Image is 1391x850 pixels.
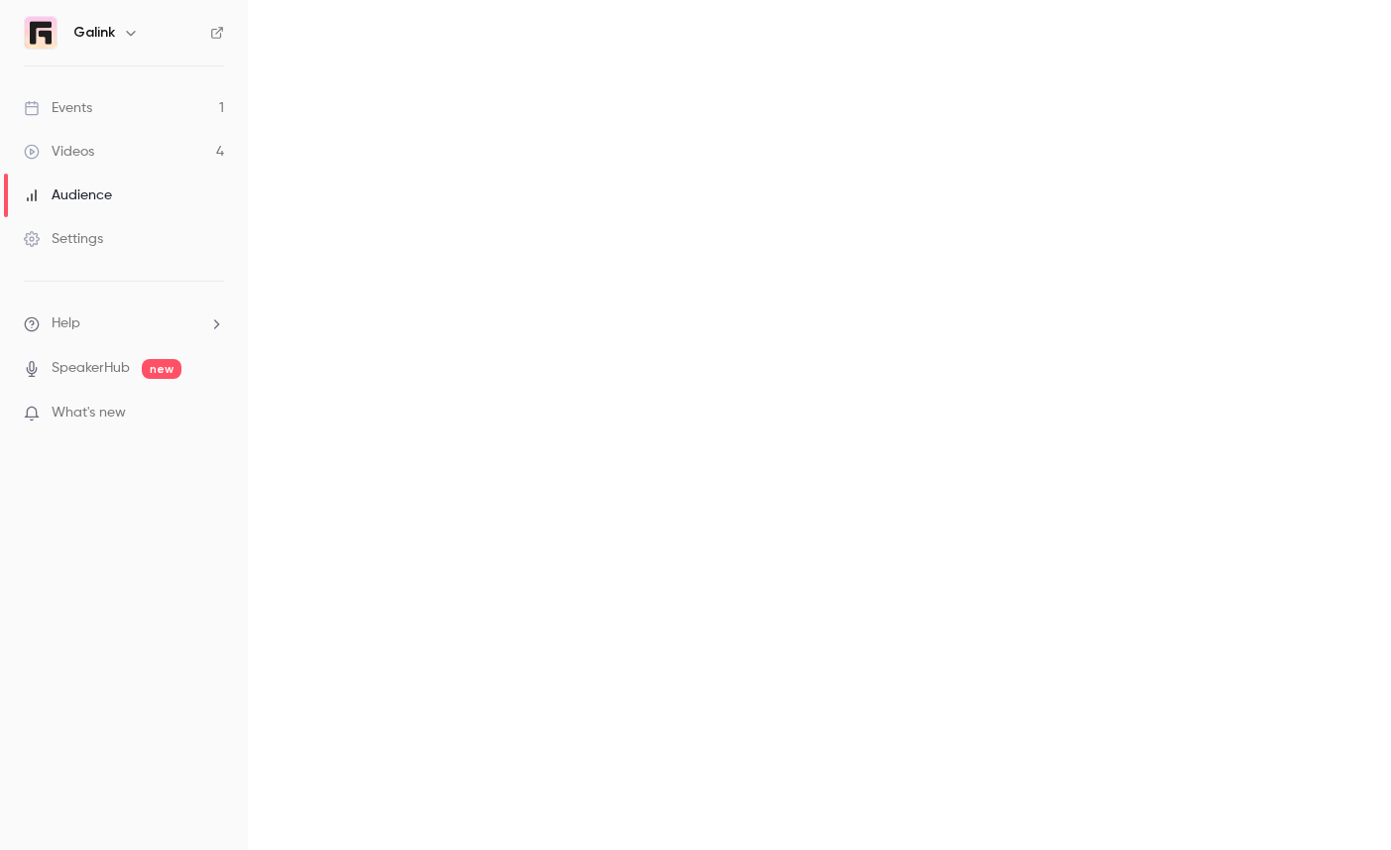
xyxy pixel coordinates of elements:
a: SpeakerHub [52,358,130,379]
span: What's new [52,403,126,424]
span: Help [52,313,80,334]
div: Audience [24,185,112,205]
div: Videos [24,142,94,162]
li: help-dropdown-opener [24,313,224,334]
div: Events [24,98,92,118]
div: Settings [24,229,103,249]
img: Galink [25,17,57,49]
span: new [142,359,181,379]
h6: Galink [73,23,115,43]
